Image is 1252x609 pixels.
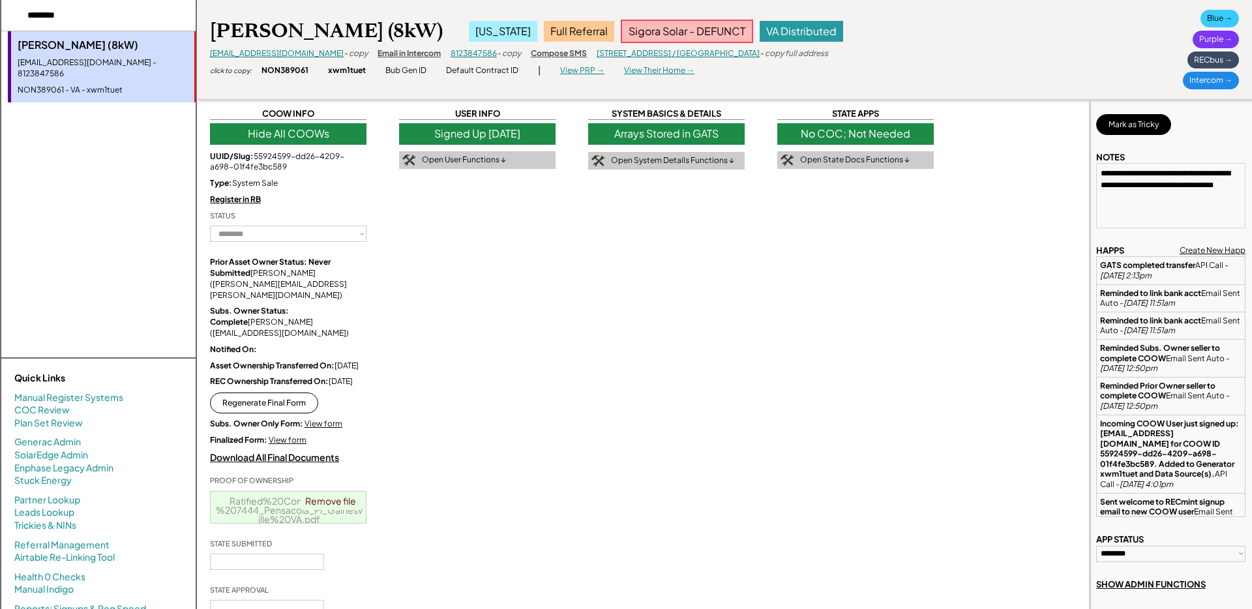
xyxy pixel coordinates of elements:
[210,48,344,58] a: [EMAIL_ADDRESS][DOMAIN_NAME]
[14,372,145,385] div: Quick Links
[1124,325,1175,335] em: [DATE] 11:51am
[1200,10,1239,27] div: Blue →
[402,155,415,166] img: tool-icon.png
[1100,419,1242,490] div: API Call -
[14,474,72,487] a: Stuck Energy
[210,475,293,485] div: PROOF OF OWNERSHIP
[210,393,318,413] button: Regenerate Final Form
[1100,260,1195,270] strong: GATS completed transfer
[210,376,366,387] div: [DATE]
[14,494,80,507] a: Partner Lookup
[1096,151,1125,163] div: NOTES
[210,123,366,144] div: Hide All COOWs
[378,48,441,59] div: Email in Intercom
[210,178,232,188] strong: Type:
[210,344,257,354] strong: Notified On:
[210,151,254,161] strong: UUID/Slug:
[210,585,269,595] div: STATE APPROVAL
[210,257,366,301] div: [PERSON_NAME] ([PERSON_NAME][EMAIL_ADDRESS][PERSON_NAME][DOMAIN_NAME])
[210,151,366,173] div: 55924599-dd26-4209-a698-01f4fe3bc589
[1183,72,1239,89] div: Intercom →
[1100,316,1242,336] div: Email Sent Auto -
[14,571,85,584] a: Health 0 Checks
[14,539,110,552] a: Referral Management
[14,506,74,519] a: Leads Lookup
[1100,343,1221,363] strong: Reminded Subs. Owner seller to complete COOW
[301,492,361,510] a: Remove file
[1100,288,1242,308] div: Email Sent Auto -
[210,376,329,386] strong: REC Ownership Transferred On:
[624,65,694,76] div: View Their Home →
[14,551,115,564] a: Airtable Re-Linking Tool
[216,495,363,525] a: Ratified%20Contract%20-%207444_Pensacola_Pl_Gainesville%20VA.pdf
[1100,260,1242,280] div: API Call -
[544,21,614,42] div: Full Referral
[1100,497,1242,527] div: Email Sent Auto -
[399,123,556,144] div: Signed Up [DATE]
[328,65,366,76] div: xwm1tuet
[1096,578,1206,590] div: SHOW ADMIN FUNCTIONS
[210,306,366,338] div: [PERSON_NAME] ([EMAIL_ADDRESS][DOMAIN_NAME])
[210,194,261,204] u: Register in RB
[1100,316,1201,325] strong: Reminded to link bank acct
[1100,381,1242,411] div: Email Sent Auto -
[14,436,81,449] a: Generac Admin
[210,18,443,44] div: [PERSON_NAME] (8kW)
[560,65,604,76] div: View PRP →
[497,48,521,59] div: - copy
[385,65,426,76] div: Bub Gen ID
[588,108,745,120] div: SYSTEM BASICS & DETAILS
[210,211,235,220] div: STATUS
[1120,479,1173,489] em: [DATE] 4:01pm
[422,155,506,166] div: Open User Functions ↓
[18,57,188,80] div: [EMAIL_ADDRESS][DOMAIN_NAME] - 8123847586
[210,178,366,189] div: System Sale
[210,451,366,464] div: Download All Final Documents
[305,419,342,428] a: View form
[591,155,604,167] img: tool-icon.png
[1096,533,1144,545] div: APP STATUS
[1096,245,1124,256] div: HAPPS
[14,462,113,475] a: Enphase Legacy Admin
[611,155,734,166] div: Open System Details Functions ↓
[399,108,556,120] div: USER INFO
[777,108,934,120] div: STATE APPS
[1096,114,1171,135] button: Mark as Tricky
[1124,298,1175,308] em: [DATE] 11:51am
[1180,245,1245,256] div: Create New Happ
[344,48,368,59] div: - copy
[1187,52,1239,69] div: RECbus →
[760,48,828,59] div: - copy full address
[760,21,843,42] div: VA Distributed
[210,361,335,370] strong: Asset Ownership Transferred On:
[1100,401,1157,411] em: [DATE] 12:50pm
[1100,343,1242,374] div: Email Sent Auto -
[18,85,188,96] div: NON389061 - VA - xwm1tuet
[14,519,76,532] a: Trickies & NINs
[210,108,366,120] div: COOW INFO
[451,48,497,58] a: 8123847586
[1100,288,1201,298] strong: Reminded to link bank acct
[14,449,88,462] a: SolarEdge Admin
[597,48,760,58] a: [STREET_ADDRESS] / [GEOGRAPHIC_DATA]
[210,419,303,428] strong: Subs. Owner Only Form:
[14,417,83,430] a: Plan Set Review
[1100,419,1240,479] strong: Incoming COOW User just signed up: [EMAIL_ADDRESS][DOMAIN_NAME] for COOW ID 55924599-dd26-4209-a6...
[210,306,290,327] strong: Subs. Owner Status: Complete
[210,257,332,278] strong: Prior Asset Owner Status: Never Submitted
[538,64,541,77] div: |
[210,361,366,372] div: [DATE]
[14,404,70,417] a: COC Review
[621,20,753,43] div: Sigora Solar - DEFUNCT
[210,539,272,548] div: STATE SUBMITTED
[18,38,188,52] div: [PERSON_NAME] (8kW)
[446,65,518,76] div: Default Contract ID
[210,435,267,445] strong: Finalized Form:
[210,66,252,75] div: click to copy:
[469,21,537,42] div: [US_STATE]
[1100,271,1152,280] em: [DATE] 2:13pm
[1193,31,1239,48] div: Purple →
[14,583,74,596] a: Manual Indigo
[777,123,934,144] div: No COC; Not Needed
